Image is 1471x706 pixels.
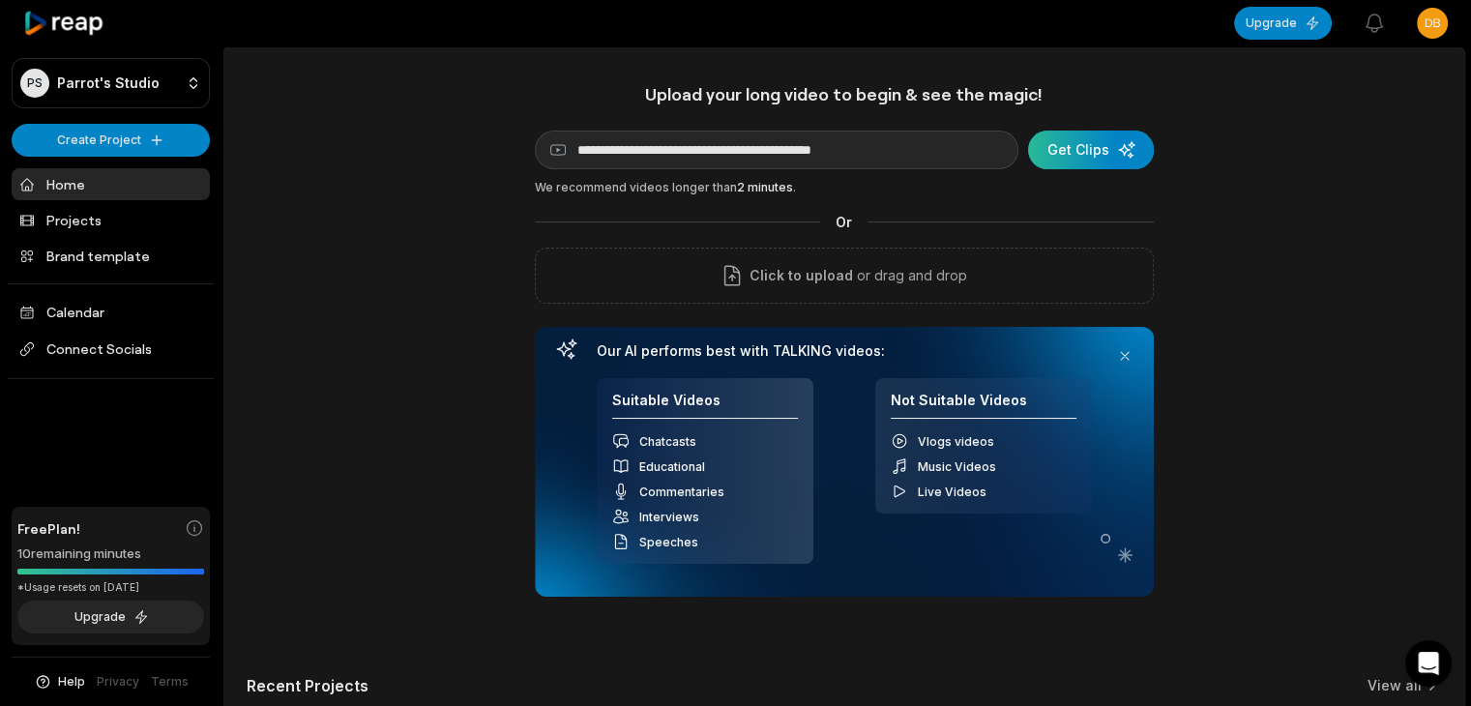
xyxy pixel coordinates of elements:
a: Terms [151,673,189,691]
a: Calendar [12,296,210,328]
span: Chatcasts [639,434,696,449]
button: Upgrade [1234,7,1332,40]
p: Parrot's Studio [57,74,160,92]
span: Live Videos [918,485,986,499]
span: Music Videos [918,459,996,474]
h4: Suitable Videos [612,392,798,420]
div: PS [20,69,49,98]
span: Click to upload [750,264,853,287]
button: Help [34,673,85,691]
h1: Upload your long video to begin & see the magic! [535,83,1154,105]
div: *Usage resets on [DATE] [17,580,204,595]
span: Or [820,212,868,232]
h3: Our AI performs best with TALKING videos: [597,342,1092,360]
p: or drag and drop [853,264,967,287]
button: Create Project [12,124,210,157]
a: Brand template [12,240,210,272]
h4: Not Suitable Videos [891,392,1076,420]
span: Connect Socials [12,332,210,367]
span: Educational [639,459,705,474]
a: View all [1368,676,1422,695]
div: We recommend videos longer than . [535,179,1154,196]
a: Projects [12,204,210,236]
span: Help [58,673,85,691]
span: Commentaries [639,485,724,499]
h2: Recent Projects [247,676,368,695]
button: Upgrade [17,601,204,633]
a: Home [12,168,210,200]
span: Free Plan! [17,518,80,539]
a: Privacy [97,673,139,691]
span: Vlogs videos [918,434,994,449]
span: Speeches [639,535,698,549]
span: 2 minutes [737,180,793,194]
span: Interviews [639,510,699,524]
button: Get Clips [1028,131,1154,169]
div: Open Intercom Messenger [1405,640,1452,687]
div: 10 remaining minutes [17,544,204,564]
